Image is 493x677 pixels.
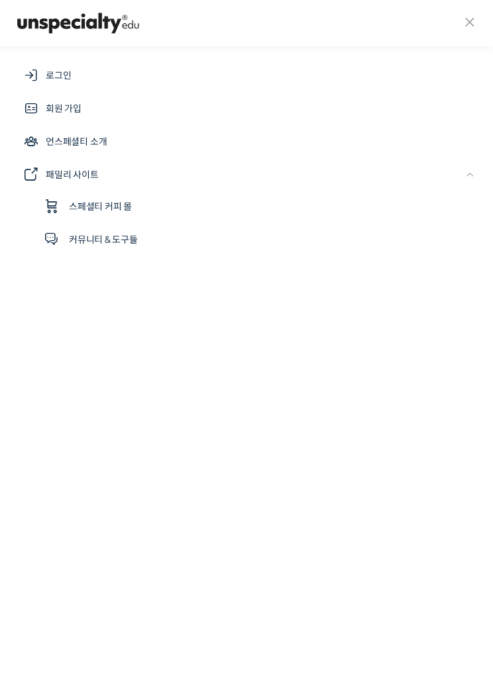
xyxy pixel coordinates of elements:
span: 커뮤니티 & 도구들 [69,232,138,248]
a: 홈 [4,420,87,453]
span: 회원 가입 [46,101,82,116]
span: 로그인 [46,68,71,83]
span: 언스페셜티 소개 [46,134,107,150]
a: 로그인 [13,60,480,91]
a: 패밀리 사이트 [13,159,480,191]
span: 스페셜티 커피 몰 [69,199,132,214]
span: 홈 [42,439,50,450]
a: 스페셜티 커피 몰 [33,191,480,222]
a: 언스페셜티 소개 [13,126,480,158]
span: 설정 [205,439,221,450]
a: 회원 가입 [13,93,480,124]
span: 패밀리 사이트 [46,167,99,183]
a: 대화 [87,420,171,453]
a: 설정 [171,420,254,453]
span: 대화 [121,440,137,451]
a: 커뮤니티 & 도구들 [33,224,480,255]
